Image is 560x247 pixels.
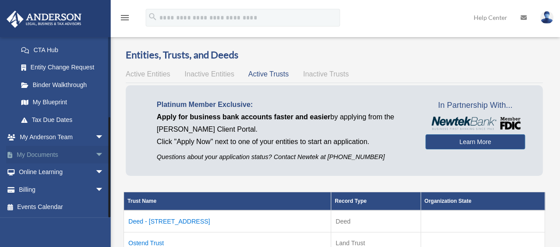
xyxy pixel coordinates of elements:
[6,198,117,216] a: Events Calendar
[248,70,289,78] span: Active Trusts
[540,11,553,24] img: User Pic
[421,192,545,211] th: Organization State
[12,76,113,94] a: Binder Walkthrough
[157,111,412,136] p: by applying from the [PERSON_NAME] Client Portal.
[95,163,113,182] span: arrow_drop_down
[6,129,117,146] a: My Anderson Teamarrow_drop_down
[12,94,113,111] a: My Blueprint
[95,146,113,164] span: arrow_drop_down
[95,181,113,199] span: arrow_drop_down
[12,59,113,76] a: Entity Change Request
[124,192,331,211] th: Trust Name
[120,12,130,23] i: menu
[331,192,421,211] th: Record Type
[126,70,170,78] span: Active Entities
[157,99,412,111] p: Platinum Member Exclusive:
[430,117,521,130] img: NewtekBankLogoSM.png
[185,70,234,78] span: Inactive Entities
[157,113,330,121] span: Apply for business bank accounts faster and easier
[12,41,113,59] a: CTA Hub
[6,163,117,181] a: Online Learningarrow_drop_down
[148,12,158,22] i: search
[303,70,349,78] span: Inactive Trusts
[6,181,117,198] a: Billingarrow_drop_down
[6,146,117,163] a: My Documentsarrow_drop_down
[126,48,543,62] h3: Entities, Trusts, and Deeds
[425,99,525,113] span: In Partnership With...
[331,210,421,232] td: Deed
[120,15,130,23] a: menu
[157,152,412,163] p: Questions about your application status? Contact Newtek at [PHONE_NUMBER]
[4,11,84,28] img: Anderson Advisors Platinum Portal
[425,134,525,149] a: Learn More
[157,136,412,148] p: Click "Apply Now" next to one of your entities to start an application.
[124,210,331,232] td: Deed - [STREET_ADDRESS]
[95,129,113,147] span: arrow_drop_down
[12,111,113,129] a: Tax Due Dates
